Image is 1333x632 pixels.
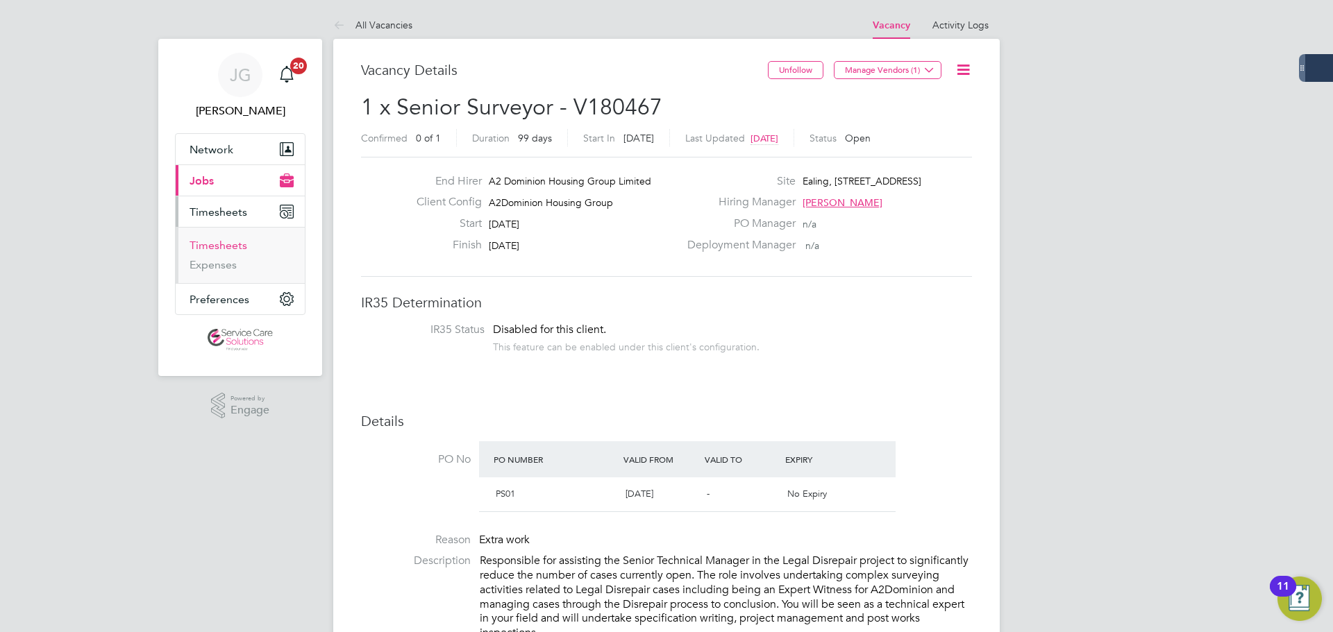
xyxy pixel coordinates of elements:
[787,488,827,499] span: No Expiry
[490,447,620,472] div: PO Number
[175,53,305,119] a: JG[PERSON_NAME]
[405,174,482,189] label: End Hirer
[685,132,745,144] label: Last Updated
[1277,577,1322,621] button: Open Resource Center, 11 new notifications
[489,175,651,187] span: A2 Dominion Housing Group Limited
[361,94,662,121] span: 1 x Senior Surveyor - V180467
[176,196,305,227] button: Timesheets
[175,329,305,351] a: Go to home page
[803,196,882,209] span: [PERSON_NAME]
[701,447,782,472] div: Valid To
[211,393,270,419] a: Powered byEngage
[472,132,510,144] label: Duration
[751,133,778,144] span: [DATE]
[208,329,273,351] img: servicecare-logo-retina.png
[361,533,471,547] label: Reason
[626,488,653,499] span: [DATE]
[361,293,972,311] h3: IR35 Determination
[176,227,305,283] div: Timesheets
[190,205,247,219] span: Timesheets
[273,53,301,97] a: 20
[416,132,441,144] span: 0 of 1
[489,196,613,209] span: A2Dominion Housing Group
[679,174,796,189] label: Site
[803,175,921,187] span: Ealing, [STREET_ADDRESS]
[405,216,482,231] label: Start
[489,218,519,230] span: [DATE]
[518,132,552,144] span: 99 days
[932,19,989,31] a: Activity Logs
[176,284,305,314] button: Preferences
[230,404,269,416] span: Engage
[803,218,816,230] span: n/a
[361,452,471,467] label: PO No
[230,393,269,404] span: Powered by
[768,61,823,79] button: Unfollow
[810,132,837,144] label: Status
[873,19,910,31] a: Vacancy
[1277,586,1289,604] div: 11
[623,132,654,144] span: [DATE]
[479,533,530,547] span: Extra work
[583,132,615,144] label: Start In
[707,488,710,499] span: -
[493,323,606,336] span: Disabled for this client.
[845,132,871,144] span: Open
[361,554,471,568] label: Description
[496,488,515,499] span: PS01
[375,323,485,337] label: IR35 Status
[405,238,482,253] label: Finish
[679,238,796,253] label: Deployment Manager
[176,165,305,196] button: Jobs
[834,61,941,79] button: Manage Vendors (1)
[190,293,249,306] span: Preferences
[190,143,233,156] span: Network
[190,174,214,187] span: Jobs
[158,39,322,376] nav: Main navigation
[679,216,796,231] label: PO Manager
[679,195,796,210] label: Hiring Manager
[405,195,482,210] label: Client Config
[333,19,412,31] a: All Vacancies
[290,58,307,74] span: 20
[176,134,305,164] button: Network
[361,132,408,144] label: Confirmed
[805,239,819,252] span: n/a
[361,61,768,79] h3: Vacancy Details
[175,103,305,119] span: James Glover
[620,447,701,472] div: Valid From
[782,447,863,472] div: Expiry
[190,239,247,252] a: Timesheets
[190,258,237,271] a: Expenses
[230,66,251,84] span: JG
[361,412,972,430] h3: Details
[493,337,760,353] div: This feature can be enabled under this client's configuration.
[489,239,519,252] span: [DATE]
